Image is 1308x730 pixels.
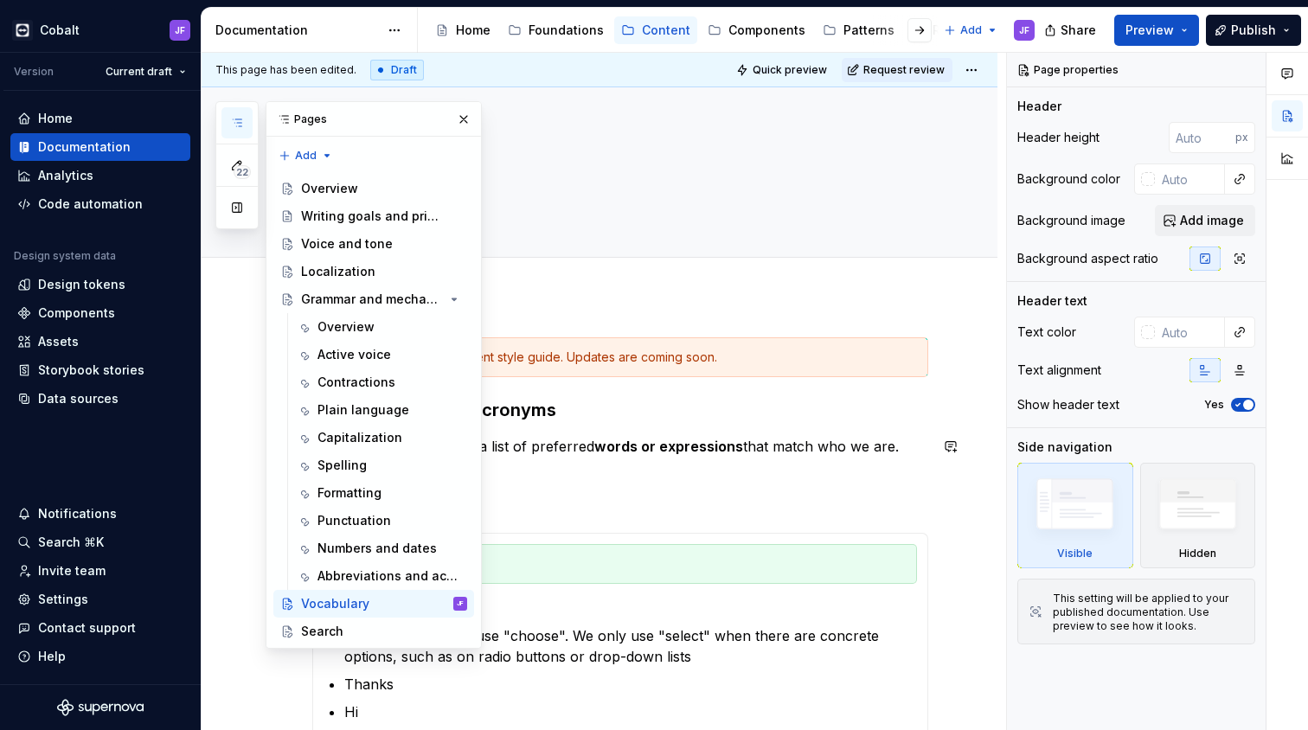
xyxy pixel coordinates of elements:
[273,144,338,168] button: Add
[12,20,33,41] img: e3886e02-c8c5-455d-9336-29756fd03ba2.png
[38,534,104,551] div: Search ⌘K
[38,304,115,322] div: Components
[1179,547,1216,560] div: Hidden
[266,102,481,137] div: Pages
[317,318,375,336] div: Overview
[38,276,125,293] div: Design tokens
[1017,292,1087,310] div: Header text
[1017,98,1061,115] div: Header
[312,436,928,477] p: At TeamViewer, we have a list of preferred that match who we are. Here’s a list of them:
[38,362,144,379] div: Storybook stories
[38,138,131,156] div: Documentation
[1017,250,1158,267] div: Background aspect ratio
[1140,463,1256,568] div: Hidden
[317,374,395,391] div: Contractions
[106,65,172,79] span: Current draft
[273,590,474,618] a: VocabularyJF
[701,16,812,44] a: Components
[309,143,925,184] textarea: Vocabulary
[1061,22,1096,39] span: Share
[38,390,119,407] div: Data sources
[1180,212,1244,229] span: Add image
[215,22,379,39] div: Documentation
[501,16,611,44] a: Foundations
[10,133,190,161] a: Documentation
[1057,547,1093,560] div: Visible
[215,63,356,77] span: This page has been edited.
[594,438,743,455] strong: words or expressions
[301,291,444,308] div: Grammar and mechanics
[1155,317,1225,348] input: Auto
[1017,463,1133,568] div: Visible
[317,346,391,363] div: Active voice
[1017,212,1125,229] div: Background image
[529,22,604,39] div: Foundations
[14,65,54,79] div: Version
[57,699,144,716] svg: Supernova Logo
[38,505,117,522] div: Notifications
[10,190,190,218] a: Code automation
[344,605,917,667] p: and Note: generally, we use "choose". We only use "select" when there are concrete options, such ...
[843,22,894,39] div: Patterns
[317,484,381,502] div: Formatting
[234,165,251,179] span: 22
[960,23,982,37] span: Add
[816,16,901,44] a: Patterns
[290,507,474,535] a: Punctuation
[1169,122,1235,153] input: Auto
[344,349,917,366] div: This is our current content style guide. Updates are coming soon.
[10,105,190,132] a: Home
[301,263,375,280] div: Localization
[10,643,190,670] button: Help
[1053,592,1244,633] div: This setting will be applied to your published documentation. Use preview to see how it looks.
[290,451,474,479] a: Spelling
[370,60,424,80] div: Draft
[1017,362,1101,379] div: Text alignment
[38,648,66,665] div: Help
[317,540,437,557] div: Numbers and dates
[290,535,474,562] a: Numbers and dates
[356,555,906,573] div: Do
[38,195,143,213] div: Code automation
[731,58,835,82] button: Quick preview
[642,22,690,39] div: Content
[1235,131,1248,144] p: px
[344,701,917,722] p: Hi
[428,16,497,44] a: Home
[175,23,185,37] div: JF
[273,175,474,202] a: Overview
[1204,398,1224,412] label: Yes
[301,623,343,640] div: Search
[1017,396,1119,413] div: Show header text
[3,11,197,48] button: CobaltJF
[317,457,367,474] div: Spelling
[273,202,474,230] a: Writing goals and principles
[295,149,317,163] span: Add
[428,13,935,48] div: Page tree
[1017,439,1112,456] div: Side navigation
[842,58,952,82] button: Request review
[10,271,190,298] a: Design tokens
[273,258,474,285] a: Localization
[1206,15,1301,46] button: Publish
[40,22,80,39] div: Cobalt
[273,175,474,701] div: Page tree
[10,614,190,642] button: Contact support
[614,16,697,44] a: Content
[10,586,190,613] a: Settings
[753,63,827,77] span: Quick preview
[38,333,79,350] div: Assets
[1017,129,1100,146] div: Header height
[10,528,190,556] button: Search ⌘K
[38,167,93,184] div: Analytics
[290,479,474,507] a: Formatting
[290,424,474,451] a: Capitalization
[317,567,460,585] div: Abbreviations and acronyms
[301,595,369,612] div: Vocabulary
[1231,22,1276,39] span: Publish
[344,674,917,695] p: Thanks
[290,562,474,590] a: Abbreviations and acronyms
[728,22,805,39] div: Components
[10,328,190,355] a: Assets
